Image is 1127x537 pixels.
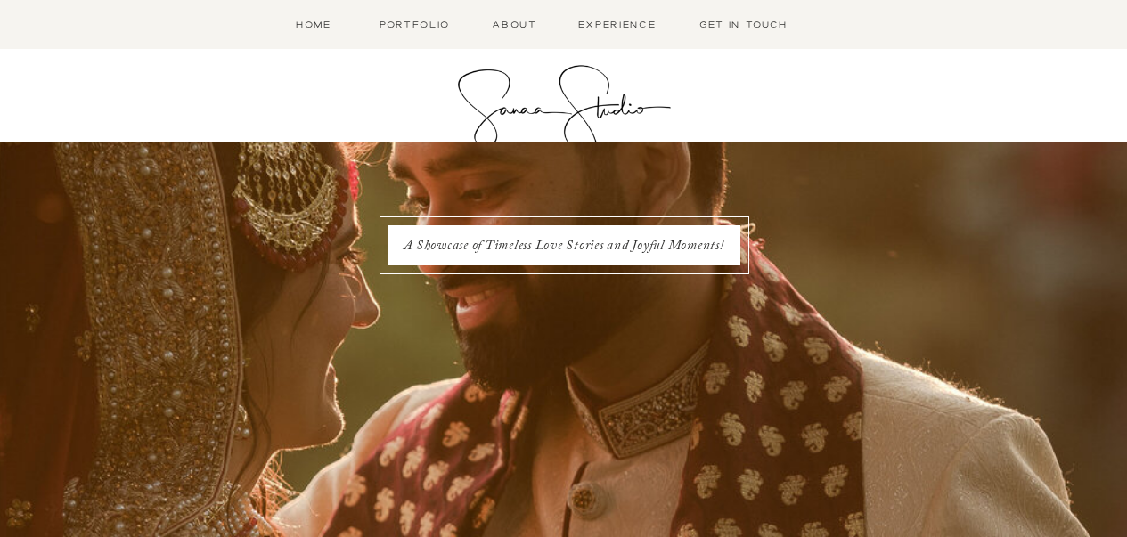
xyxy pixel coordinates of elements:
[575,17,660,32] a: Experience
[286,17,342,32] a: Home
[397,237,731,255] h1: A Showcase of Timeless Love Stories and Joyful Moments!
[694,17,793,32] a: Get in Touch
[489,17,541,32] a: About
[376,17,454,32] a: Portfolio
